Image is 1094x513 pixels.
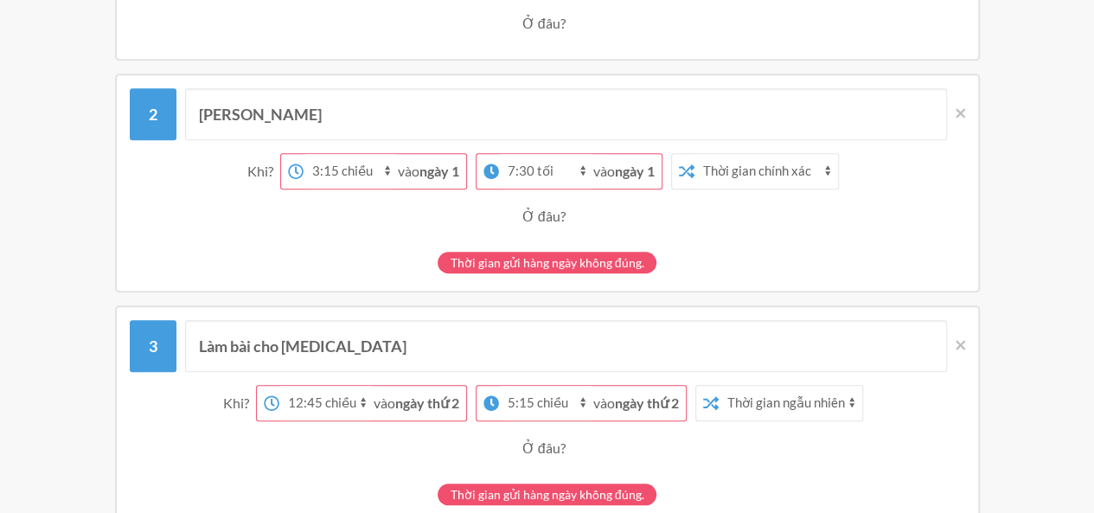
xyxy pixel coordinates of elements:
font: Khi? [223,394,249,411]
font: Ở đâu? [522,439,566,456]
font: vào [398,163,419,179]
font: ngày thứ 2 [395,394,459,411]
input: Tin nhắn [185,320,947,372]
font: ngày 1 [419,163,459,179]
input: Tin nhắn [185,88,947,140]
font: vào [593,163,615,179]
font: ngày thứ 2 [615,394,679,411]
font: vào [374,394,395,411]
font: Ở đâu? [522,15,566,31]
font: Thời gian gửi hàng ngày không đúng. [451,255,644,270]
font: Ở đâu? [522,208,566,224]
font: ngày 1 [615,163,655,179]
font: vào [593,394,615,411]
font: Thời gian gửi hàng ngày không đúng. [451,487,644,502]
font: Khi? [247,163,273,179]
